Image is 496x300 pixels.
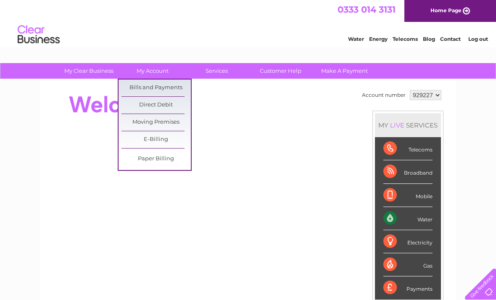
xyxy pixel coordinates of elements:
[369,36,388,42] a: Energy
[440,36,461,42] a: Contact
[310,63,379,79] a: Make A Payment
[17,22,60,48] img: logo.png
[383,184,433,207] div: Mobile
[118,63,187,79] a: My Account
[383,230,433,253] div: Electricity
[121,131,191,148] a: E-Billing
[383,276,433,299] div: Payments
[393,36,418,42] a: Telecoms
[121,151,191,167] a: Paper Billing
[360,88,408,102] td: Account number
[246,63,315,79] a: Customer Help
[423,36,435,42] a: Blog
[383,160,433,183] div: Broadband
[348,36,364,42] a: Water
[50,5,447,41] div: Clear Business is a trading name of Verastar Limited (registered in [GEOGRAPHIC_DATA] No. 3667643...
[54,63,124,79] a: My Clear Business
[388,121,406,129] div: LIVE
[383,253,433,276] div: Gas
[383,137,433,160] div: Telecoms
[121,97,191,114] a: Direct Debit
[468,36,488,42] a: Log out
[182,63,251,79] a: Services
[383,207,433,230] div: Water
[121,114,191,131] a: Moving Premises
[375,113,441,137] div: MY SERVICES
[338,4,396,15] a: 0333 014 3131
[121,80,191,96] a: Bills and Payments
